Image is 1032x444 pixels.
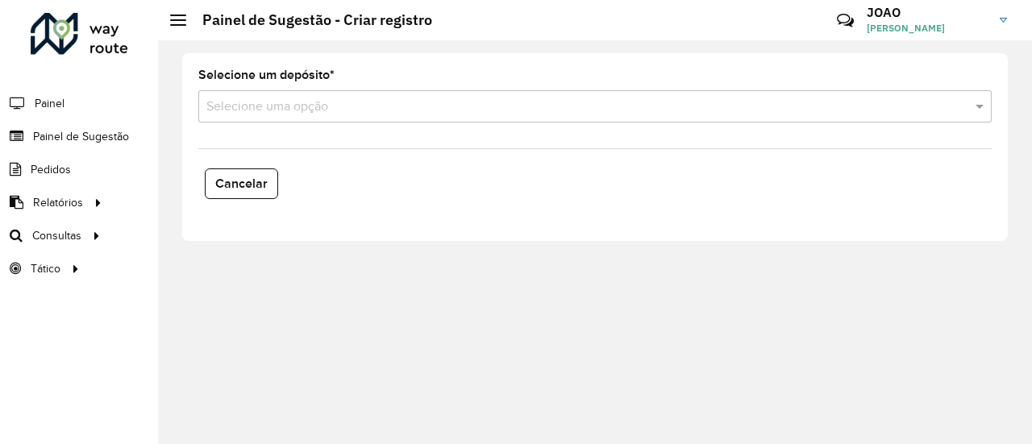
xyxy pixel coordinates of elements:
span: Cancelar [215,176,268,190]
span: Painel de Sugestão [33,128,129,145]
button: Cancelar [205,168,278,199]
span: Tático [31,260,60,277]
span: Relatórios [33,194,83,211]
h2: Painel de Sugestão - Criar registro [186,11,432,29]
a: Contato Rápido [828,3,863,38]
span: Pedidos [31,161,71,178]
span: Painel [35,95,64,112]
span: Consultas [32,227,81,244]
h3: JOAO [867,5,988,20]
span: [PERSON_NAME] [867,21,988,35]
label: Selecione um depósito [198,65,335,85]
